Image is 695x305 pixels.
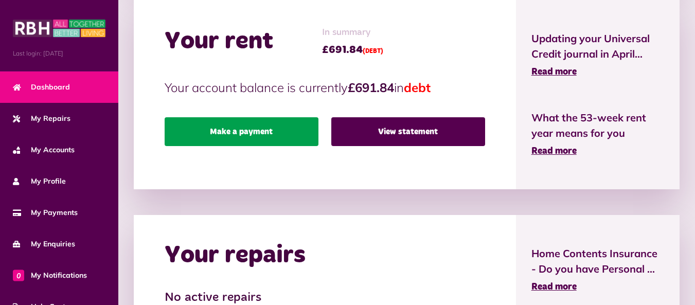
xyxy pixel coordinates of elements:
[348,80,394,95] strong: £691.84
[165,241,306,271] h2: Your repairs
[13,239,75,249] span: My Enquiries
[13,207,78,218] span: My Payments
[531,282,577,292] span: Read more
[165,78,485,97] p: Your account balance is currently in
[13,145,75,155] span: My Accounts
[165,27,273,57] h2: Your rent
[13,270,24,281] span: 0
[531,110,664,141] span: What the 53-week rent year means for you
[404,80,431,95] span: debt
[322,26,383,40] span: In summary
[531,246,664,277] span: Home Contents Insurance - Do you have Personal ...
[363,48,383,55] span: (DEBT)
[331,117,485,146] a: View statement
[13,113,70,124] span: My Repairs
[13,270,87,281] span: My Notifications
[13,176,66,187] span: My Profile
[13,82,70,93] span: Dashboard
[531,110,664,158] a: What the 53-week rent year means for you Read more
[531,147,577,156] span: Read more
[531,67,577,77] span: Read more
[531,31,664,79] a: Updating your Universal Credit journal in April... Read more
[13,49,105,58] span: Last login: [DATE]
[165,117,318,146] a: Make a payment
[531,31,664,62] span: Updating your Universal Credit journal in April...
[322,42,383,58] span: £691.84
[13,18,105,39] img: MyRBH
[531,246,664,294] a: Home Contents Insurance - Do you have Personal ... Read more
